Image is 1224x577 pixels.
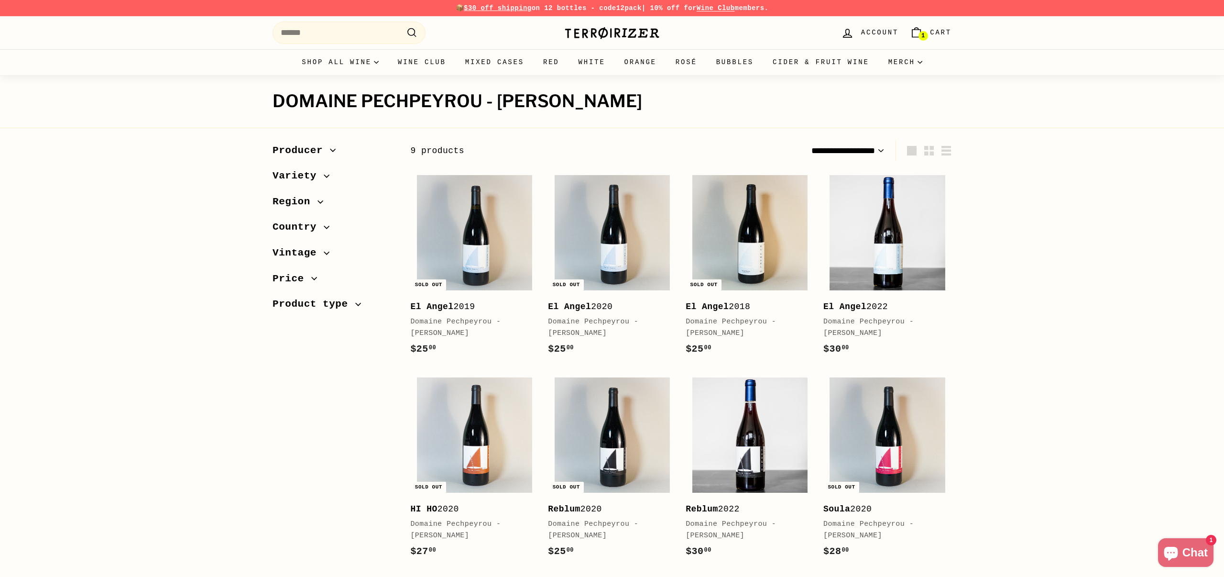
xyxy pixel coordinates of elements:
span: Account [861,27,898,38]
a: Reblum2022Domaine Pechpeyrou - [PERSON_NAME] [686,371,814,569]
sup: 00 [567,547,574,554]
a: White [569,49,615,75]
b: Soula [823,504,850,514]
div: Sold out [549,279,584,290]
a: Red [534,49,569,75]
div: 2018 [686,300,804,314]
span: $30 off shipping [464,4,532,12]
b: El Angel [548,302,591,311]
div: 2022 [823,300,942,314]
a: Sold out El Angel2018Domaine Pechpeyrou - [PERSON_NAME] [686,168,814,366]
span: $25 [686,344,711,355]
b: El Angel [686,302,729,311]
div: Sold out [411,482,446,493]
h1: Domaine Pechpeyrou - [PERSON_NAME] [273,92,951,111]
div: 2022 [686,502,804,516]
span: Price [273,271,311,287]
a: Sold out HI HO2020Domaine Pechpeyrou - [PERSON_NAME] [410,371,538,569]
span: Cart [930,27,951,38]
summary: Shop all wine [292,49,388,75]
a: Rosé [666,49,707,75]
inbox-online-store-chat: Shopify online store chat [1155,538,1216,569]
sup: 00 [567,344,574,351]
div: 2019 [410,300,529,314]
span: Country [273,219,324,235]
button: Variety [273,166,395,191]
div: 2020 [410,502,529,516]
span: $25 [410,344,436,355]
button: Region [273,191,395,217]
a: Cider & Fruit Wine [763,49,879,75]
b: HI HO [410,504,437,514]
span: $25 [548,546,574,557]
span: Vintage [273,245,324,261]
a: Wine Club [697,4,735,12]
sup: 00 [429,547,436,554]
a: Orange [615,49,666,75]
div: Domaine Pechpeyrou - [PERSON_NAME] [686,519,804,542]
span: Producer [273,143,330,159]
span: $25 [548,344,574,355]
span: Region [273,194,317,210]
div: Primary [253,49,971,75]
sup: 00 [704,344,711,351]
button: Vintage [273,243,395,268]
b: Reblum [686,504,718,514]
a: Bubbles [707,49,763,75]
a: Mixed Cases [456,49,534,75]
a: Sold out Reblum2020Domaine Pechpeyrou - [PERSON_NAME] [548,371,676,569]
button: Product type [273,294,395,320]
div: 2020 [548,300,667,314]
sup: 00 [841,344,849,351]
strong: 12pack [616,4,642,12]
a: Sold out El Angel2020Domaine Pechpeyrou - [PERSON_NAME] [548,168,676,366]
div: Sold out [549,482,584,493]
sup: 00 [429,344,436,351]
span: $30 [823,344,849,355]
b: El Angel [410,302,453,311]
div: Domaine Pechpeyrou - [PERSON_NAME] [686,316,804,339]
div: Domaine Pechpeyrou - [PERSON_NAME] [410,519,529,542]
b: El Angel [823,302,866,311]
div: 9 products [410,144,681,158]
span: $27 [410,546,436,557]
span: $30 [686,546,711,557]
div: Sold out [687,279,721,290]
div: Sold out [411,279,446,290]
sup: 00 [704,547,711,554]
span: 1 [921,33,925,39]
div: Domaine Pechpeyrou - [PERSON_NAME] [823,316,942,339]
a: Sold out Soula2020Domaine Pechpeyrou - [PERSON_NAME] [823,371,951,569]
span: Variety [273,168,324,184]
div: Domaine Pechpeyrou - [PERSON_NAME] [548,316,667,339]
sup: 00 [841,547,849,554]
div: Domaine Pechpeyrou - [PERSON_NAME] [410,316,529,339]
div: Sold out [824,482,859,493]
button: Price [273,268,395,294]
a: El Angel2022Domaine Pechpeyrou - [PERSON_NAME] [823,168,951,366]
summary: Merch [879,49,932,75]
div: Domaine Pechpeyrou - [PERSON_NAME] [548,519,667,542]
div: 2020 [548,502,667,516]
b: Reblum [548,504,580,514]
div: Domaine Pechpeyrou - [PERSON_NAME] [823,519,942,542]
p: 📦 on 12 bottles - code | 10% off for members. [273,3,951,13]
span: Product type [273,296,355,312]
a: Cart [904,19,957,47]
button: Country [273,217,395,243]
span: $28 [823,546,849,557]
button: Producer [273,140,395,166]
a: Sold out El Angel2019Domaine Pechpeyrou - [PERSON_NAME] [410,168,538,366]
div: 2020 [823,502,942,516]
a: Account [835,19,904,47]
a: Wine Club [388,49,456,75]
